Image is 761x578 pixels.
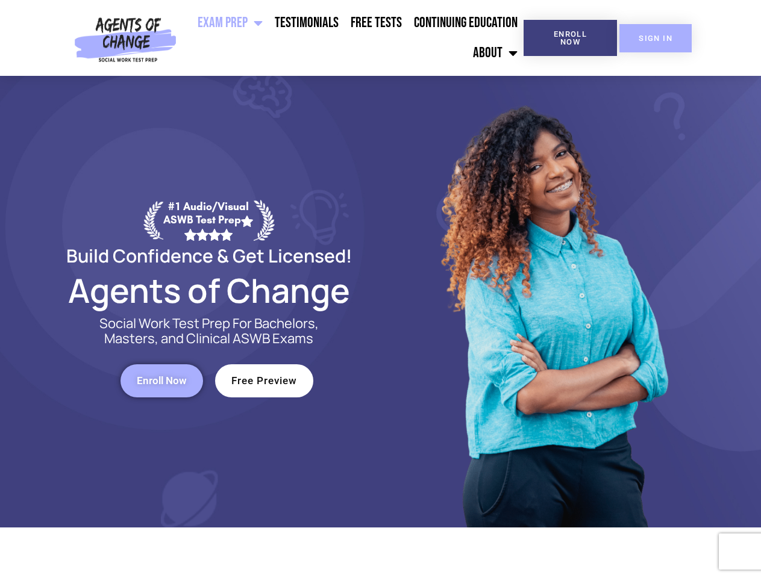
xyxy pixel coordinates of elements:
[345,8,408,38] a: Free Tests
[619,24,692,52] a: SIGN IN
[524,20,617,56] a: Enroll Now
[408,8,524,38] a: Continuing Education
[432,76,673,527] img: Website Image 1 (1)
[37,247,381,264] h2: Build Confidence & Get Licensed!
[137,376,187,386] span: Enroll Now
[543,30,598,46] span: Enroll Now
[231,376,297,386] span: Free Preview
[192,8,269,38] a: Exam Prep
[121,364,203,397] a: Enroll Now
[467,38,524,68] a: About
[86,316,333,346] p: Social Work Test Prep For Bachelors, Masters, and Clinical ASWB Exams
[215,364,313,397] a: Free Preview
[269,8,345,38] a: Testimonials
[163,200,254,240] div: #1 Audio/Visual ASWB Test Prep
[639,34,672,42] span: SIGN IN
[181,8,524,68] nav: Menu
[37,276,381,304] h2: Agents of Change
